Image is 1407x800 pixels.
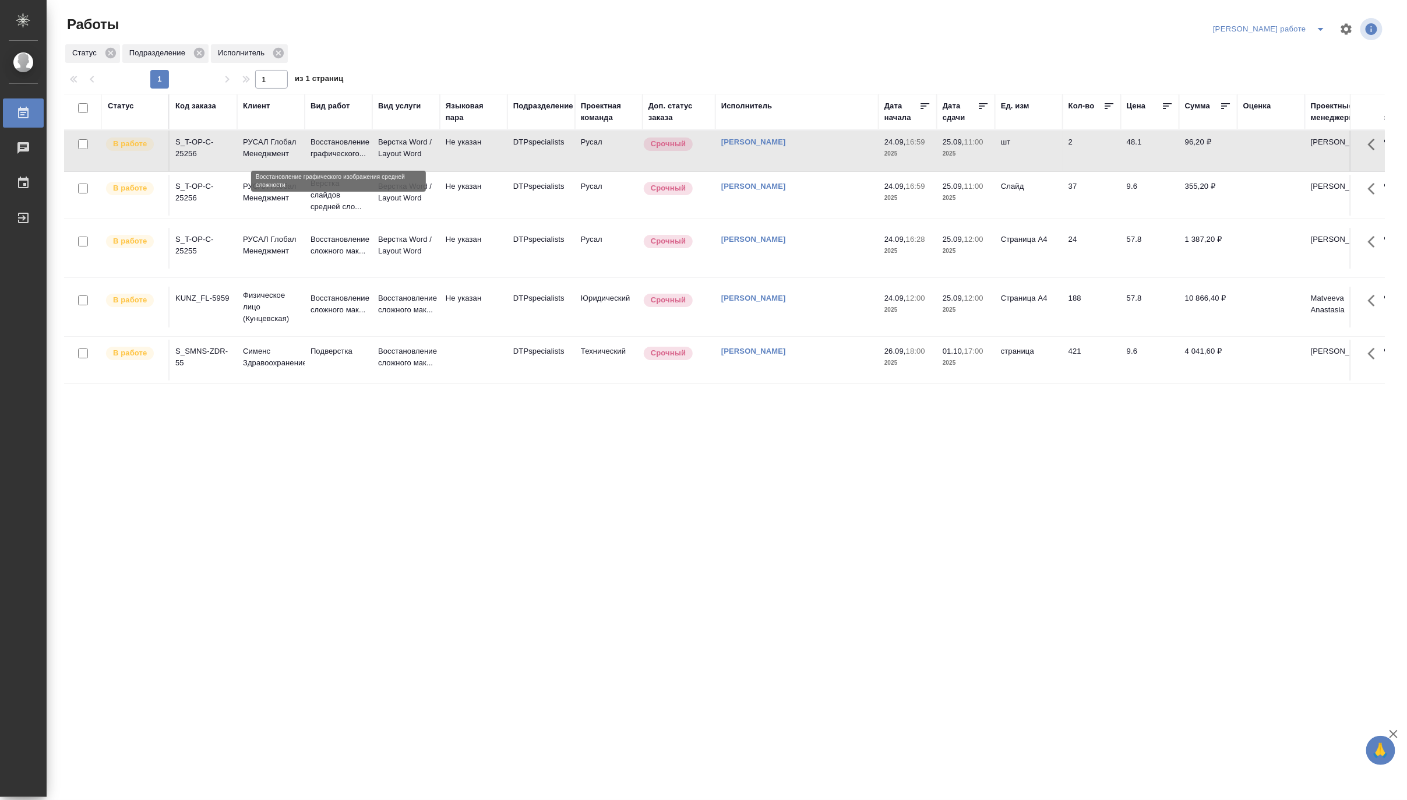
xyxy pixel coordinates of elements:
p: В работе [113,182,147,194]
span: Настроить таблицу [1332,15,1360,43]
td: 2 [1063,131,1121,171]
p: 24.09, [884,138,906,146]
p: 2025 [884,245,931,257]
button: Здесь прячутся важные кнопки [1361,131,1389,158]
td: 57.8 [1121,287,1179,327]
td: DTPspecialists [507,131,575,171]
div: Доп. статус заказа [648,100,710,124]
td: Технический [575,340,643,380]
td: 421 [1063,340,1121,380]
p: 2025 [884,304,931,316]
p: 24.09, [884,235,906,244]
td: Страница А4 [995,228,1063,269]
a: [PERSON_NAME] [721,182,786,191]
a: [PERSON_NAME] [721,235,786,244]
div: Исполнитель выполняет работу [105,234,163,249]
div: Проектные менеджеры [1311,100,1367,124]
td: Не указан [440,175,507,216]
p: Восстановление сложного мак... [378,346,434,369]
p: В работе [113,347,147,359]
p: Подразделение [129,47,189,59]
p: Верстка Word / Layout Word [378,181,434,204]
p: Срочный [651,138,686,150]
td: Русал [575,131,643,171]
td: DTPspecialists [507,340,575,380]
p: 12:00 [964,294,983,302]
a: [PERSON_NAME] [721,294,786,302]
div: S_T-OP-C-25255 [175,234,231,257]
span: из 1 страниц [295,72,344,89]
td: Не указан [440,131,507,171]
p: 25.09, [943,235,964,244]
div: Статус [108,100,134,112]
div: Исполнитель выполняет работу [105,292,163,308]
p: 11:00 [964,182,983,191]
div: Исполнитель [211,44,288,63]
td: [PERSON_NAME] [1305,228,1373,269]
td: DTPspecialists [507,287,575,327]
p: 25.09, [943,294,964,302]
p: 17:00 [964,347,983,355]
p: 2025 [884,148,931,160]
div: Исполнитель выполняет работу [105,181,163,196]
div: S_T-OP-C-25256 [175,181,231,204]
div: Клиент [243,100,270,112]
p: 11:00 [964,138,983,146]
p: Восстановление сложного мак... [311,234,366,257]
td: DTPspecialists [507,228,575,269]
p: Подверстка [311,346,366,357]
p: 2025 [943,148,989,160]
div: Сумма [1185,100,1210,112]
p: 2025 [943,192,989,204]
p: 2025 [943,357,989,369]
div: Исполнитель выполняет работу [105,346,163,361]
div: split button [1210,20,1332,38]
td: шт [995,131,1063,171]
p: 16:59 [906,138,925,146]
div: Языковая пара [446,100,502,124]
td: 37 [1063,175,1121,216]
p: Верстка Word / Layout Word [378,234,434,257]
p: 18:00 [906,347,925,355]
td: 1 387,20 ₽ [1179,228,1237,269]
p: В работе [113,294,147,306]
p: 2025 [884,192,931,204]
p: РУСАЛ Глобал Менеджмент [243,136,299,160]
span: Работы [64,15,119,34]
p: 2025 [943,245,989,257]
td: 57.8 [1121,228,1179,269]
p: 16:59 [906,182,925,191]
p: Срочный [651,235,686,247]
p: Верстка слайдов средней сло... [311,178,366,213]
p: 24.09, [884,294,906,302]
p: 25.09, [943,138,964,146]
p: РУСАЛ Глобал Менеджмент [243,181,299,204]
span: 🙏 [1371,738,1391,763]
td: Слайд [995,175,1063,216]
div: Ед. изм [1001,100,1029,112]
p: В работе [113,138,147,150]
td: [PERSON_NAME] [1305,175,1373,216]
div: Исполнитель [721,100,773,112]
p: 24.09, [884,182,906,191]
td: страница [995,340,1063,380]
div: Дата начала [884,100,919,124]
div: Оценка [1243,100,1271,112]
td: DTPspecialists [507,175,575,216]
p: РУСАЛ Глобал Менеджмент [243,234,299,257]
td: 96,20 ₽ [1179,131,1237,171]
td: 48.1 [1121,131,1179,171]
div: S_T-OP-C-25256 [175,136,231,160]
td: 188 [1063,287,1121,327]
p: Статус [72,47,101,59]
div: Подразделение [513,100,573,112]
td: 355,20 ₽ [1179,175,1237,216]
td: 10 866,40 ₽ [1179,287,1237,327]
p: 01.10, [943,347,964,355]
button: Здесь прячутся важные кнопки [1361,228,1389,256]
p: Сименс Здравоохранение [243,346,299,369]
div: Кол-во [1069,100,1095,112]
div: S_SMNS-ZDR-55 [175,346,231,369]
td: Страница А4 [995,287,1063,327]
p: 16:28 [906,235,925,244]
